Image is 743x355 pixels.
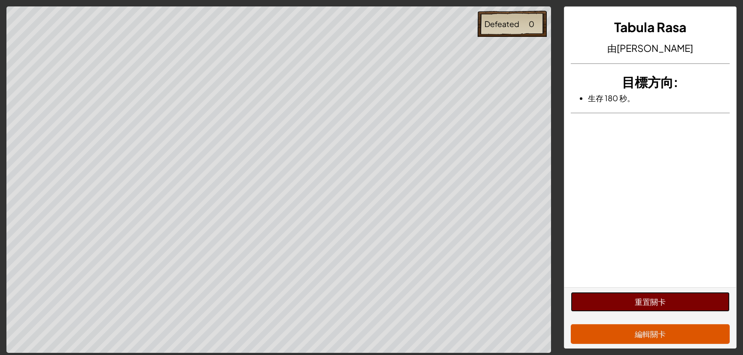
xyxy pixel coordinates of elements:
[622,74,673,90] span: 目標方向
[588,92,730,104] li: 生存 180 秒。
[571,292,730,312] button: 重置關卡
[484,18,519,30] div: Defeated
[571,324,730,344] button: 編輯關卡
[571,41,730,55] h4: 由[PERSON_NAME]
[571,72,730,92] h3: :
[529,18,534,30] div: 0
[571,18,730,37] h3: Tabula Rasa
